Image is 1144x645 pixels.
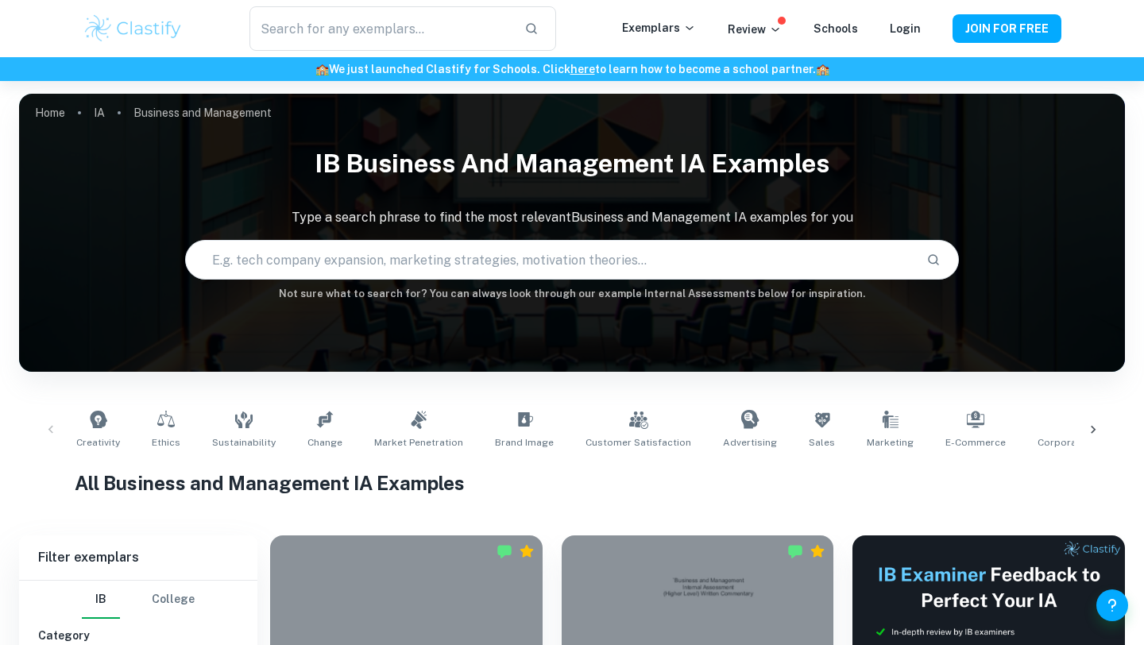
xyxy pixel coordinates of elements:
button: JOIN FOR FREE [953,14,1061,43]
span: 🏫 [816,63,829,75]
p: Exemplars [622,19,696,37]
span: Change [307,435,342,450]
p: Type a search phrase to find the most relevant Business and Management IA examples for you [19,208,1125,227]
a: Login [890,22,921,35]
span: Corporate Profitability [1038,435,1143,450]
h1: All Business and Management IA Examples [75,469,1070,497]
span: Sales [809,435,835,450]
h1: IB Business and Management IA examples [19,138,1125,189]
span: Creativity [76,435,120,450]
a: here [570,63,595,75]
div: Premium [810,543,825,559]
img: Clastify logo [83,13,184,44]
input: Search for any exemplars... [249,6,512,51]
span: Advertising [723,435,777,450]
a: Home [35,102,65,124]
button: IB [82,581,120,619]
p: Review [728,21,782,38]
span: Sustainability [212,435,276,450]
h6: Filter exemplars [19,535,257,580]
button: Search [920,246,947,273]
img: Marked [787,543,803,559]
div: Filter type choice [82,581,195,619]
span: 🏫 [315,63,329,75]
div: Premium [519,543,535,559]
h6: Category [38,627,238,644]
span: Brand Image [495,435,554,450]
h6: Not sure what to search for? You can always look through our example Internal Assessments below f... [19,286,1125,302]
a: IA [94,102,105,124]
span: Ethics [152,435,180,450]
button: Help and Feedback [1096,589,1128,621]
span: Market Penetration [374,435,463,450]
span: E-commerce [945,435,1006,450]
input: E.g. tech company expansion, marketing strategies, motivation theories... [186,238,914,282]
img: Marked [497,543,512,559]
h6: We just launched Clastify for Schools. Click to learn how to become a school partner. [3,60,1141,78]
button: College [152,581,195,619]
a: Schools [814,22,858,35]
span: Customer Satisfaction [586,435,691,450]
span: Marketing [867,435,914,450]
p: Business and Management [133,104,272,122]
